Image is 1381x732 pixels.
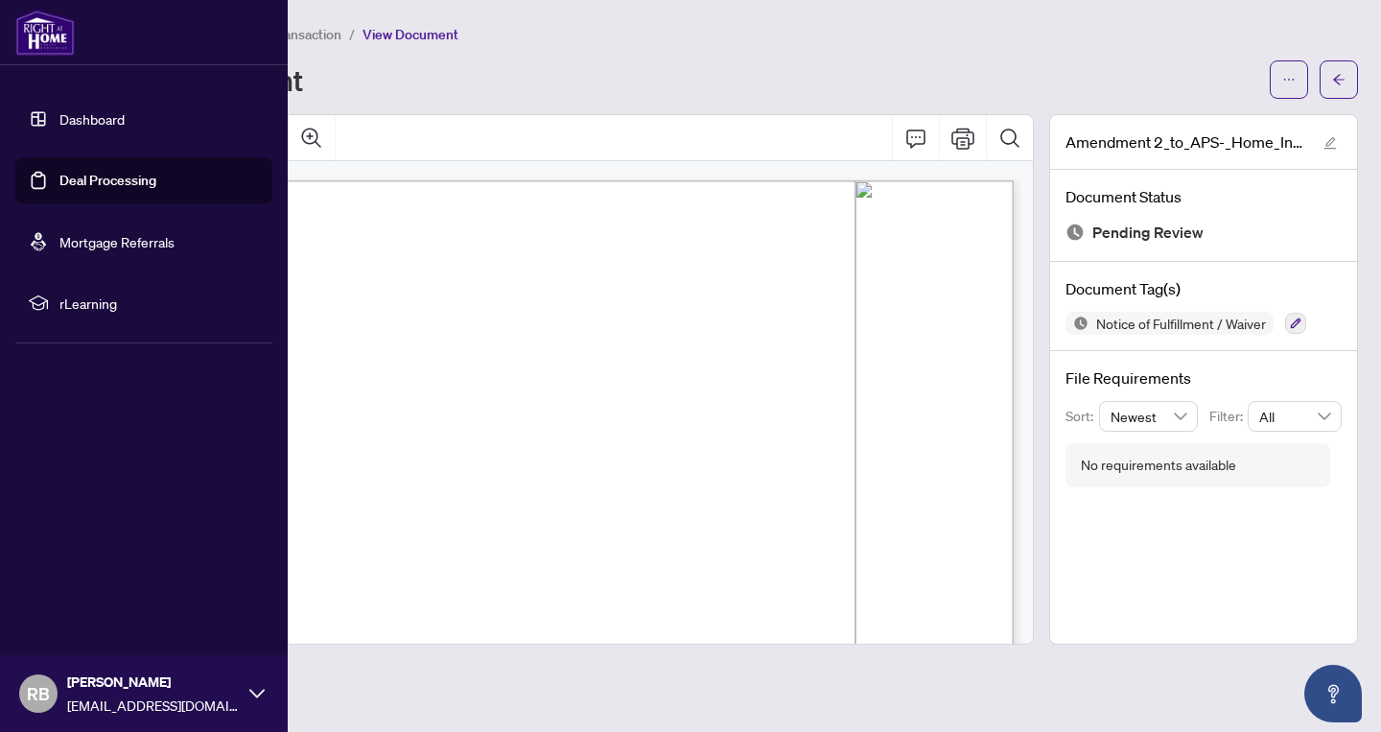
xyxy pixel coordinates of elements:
li: / [349,23,355,45]
span: All [1259,402,1330,431]
span: arrow-left [1332,73,1346,86]
p: Sort: [1065,406,1099,427]
img: logo [15,10,75,56]
span: ellipsis [1282,73,1296,86]
span: Notice of Fulfillment / Waiver [1088,317,1274,330]
span: [PERSON_NAME] [67,672,240,693]
h4: Document Tag(s) [1065,277,1342,300]
button: Open asap [1304,665,1362,722]
img: Document Status [1065,223,1085,242]
span: Amendment 2_to_APS-_Home_Inspection_-37_Kenilworth.pdf [1065,130,1305,153]
h4: Document Status [1065,185,1342,208]
a: Deal Processing [59,172,156,189]
span: [EMAIL_ADDRESS][DOMAIN_NAME] [67,695,240,716]
h4: File Requirements [1065,366,1342,390]
a: Mortgage Referrals [59,233,175,250]
span: Newest [1111,402,1187,431]
img: Status Icon [1065,312,1088,335]
span: rLearning [59,293,259,314]
span: View Transaction [239,26,341,43]
a: Dashboard [59,110,125,128]
p: Filter: [1209,406,1248,427]
span: edit [1323,136,1337,150]
span: View Document [363,26,458,43]
span: RB [27,680,50,707]
div: No requirements available [1081,455,1236,476]
span: Pending Review [1092,220,1204,246]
